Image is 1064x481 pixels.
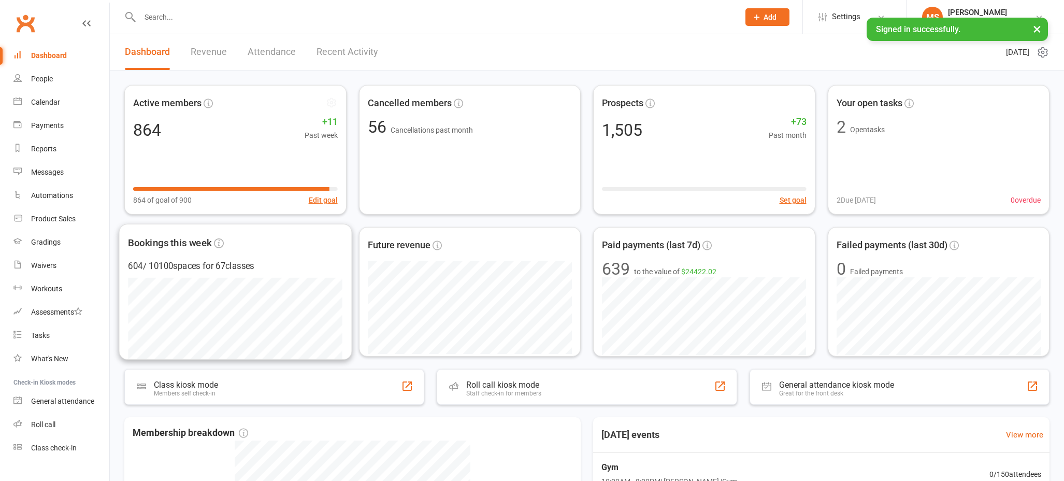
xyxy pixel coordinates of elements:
span: Failed payments (last 30d) [837,238,947,253]
span: 56 [368,117,391,137]
div: Calendar [31,98,60,106]
a: Revenue [191,34,227,70]
button: Add [745,8,789,26]
div: Gradings [31,238,61,246]
span: Open tasks [850,125,885,134]
span: Signed in successfully. [876,24,960,34]
span: +73 [769,115,807,130]
span: Cancelled members [368,96,452,111]
div: Assessments [31,308,82,316]
div: Roll call [31,420,55,429]
div: 1,505 [602,122,642,138]
a: Reports [13,137,109,161]
span: Past week [305,130,338,141]
span: [DATE] [1006,46,1029,59]
div: Class kiosk mode [154,380,218,390]
div: Product Sales [31,215,76,223]
span: Bookings this week [128,235,212,250]
div: 864 [133,122,161,138]
div: 0 [837,261,846,277]
div: General attendance kiosk mode [779,380,894,390]
div: Members self check-in [154,390,218,397]
span: Past month [769,130,807,141]
div: Dashboard [31,51,67,60]
a: People [13,67,109,91]
a: Product Sales [13,207,109,231]
div: Messages [31,168,64,176]
a: Recent Activity [317,34,378,70]
div: People [31,75,53,83]
span: Cancellations past month [391,126,473,134]
button: × [1028,18,1046,40]
span: 0 overdue [1011,194,1041,206]
span: +11 [305,115,338,130]
div: [PERSON_NAME] [948,8,1035,17]
a: Automations [13,184,109,207]
span: Your open tasks [837,96,902,111]
button: Set goal [780,194,807,206]
div: Workouts [31,285,62,293]
a: Dashboard [125,34,170,70]
div: 2 [837,119,846,135]
span: 0 / 150 attendees [989,469,1041,480]
a: Assessments [13,301,109,324]
a: Workouts [13,277,109,301]
a: Roll call [13,413,109,436]
a: Class kiosk mode [13,436,109,460]
a: Waivers [13,254,109,277]
a: What's New [13,347,109,371]
a: General attendance kiosk mode [13,390,109,413]
a: Attendance [248,34,296,70]
div: 639 [602,261,630,277]
div: What's New [31,355,68,363]
div: MS [922,7,943,27]
span: Settings [832,5,860,29]
a: Dashboard [13,44,109,67]
div: Automations [31,191,73,200]
span: Future revenue [368,238,430,253]
input: Search... [137,10,732,24]
h3: [DATE] events [593,426,668,444]
span: Paid payments (last 7d) [602,238,700,253]
a: Gradings [13,231,109,254]
div: Staff check-in for members [466,390,541,397]
div: Payments [31,121,64,130]
a: Tasks [13,324,109,347]
div: Bujutsu Martial Arts Centre [948,17,1035,26]
span: Active members [133,96,202,111]
span: $24422.02 [681,267,716,276]
div: Tasks [31,331,50,339]
div: Roll call kiosk mode [466,380,541,390]
a: Payments [13,114,109,137]
span: Membership breakdown [133,426,248,441]
a: Messages [13,161,109,184]
div: 604 / 10100 spaces for 67 classes [128,259,342,273]
a: Clubworx [12,10,38,36]
a: Calendar [13,91,109,114]
span: Gym [601,461,737,474]
div: Great for the front desk [779,390,894,397]
span: Failed payments [850,266,903,277]
span: Prospects [602,96,643,111]
a: View more [1006,429,1043,441]
span: to the value of [634,266,716,277]
span: 2 Due [DATE] [837,194,876,206]
button: Edit goal [309,194,338,206]
div: General attendance [31,397,94,405]
span: 864 of goal of 900 [133,194,192,206]
div: Class check-in [31,444,77,452]
div: Waivers [31,261,56,270]
span: Add [764,13,777,21]
div: Reports [31,145,56,153]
